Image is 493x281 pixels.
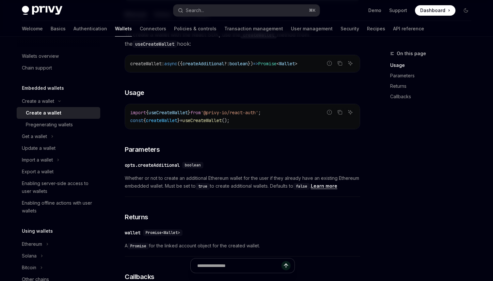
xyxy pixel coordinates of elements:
[146,117,177,123] span: createWallet
[22,52,59,60] div: Wallets overview
[125,174,360,190] span: Whether or not to create an additional Ethereum wallet for the user if they already have an exist...
[248,61,253,67] span: })
[26,121,73,129] div: Pregenerating wallets
[177,61,183,67] span: ({
[222,117,230,123] span: ();
[186,7,204,14] div: Search...
[17,154,100,166] button: Toggle Import a wallet section
[390,81,476,91] a: Returns
[230,61,248,67] span: boolean
[258,110,261,116] span: ;
[149,110,188,116] span: useCreateWallet
[197,258,281,273] input: Ask a question...
[183,117,222,123] span: useCreateWallet
[17,107,100,119] a: Create a wallet
[22,21,43,37] a: Welcome
[17,178,100,197] a: Enabling server-side access to user wallets
[125,229,140,236] div: wallet
[133,40,177,48] code: useCreateWallet
[143,117,146,123] span: {
[130,61,162,67] span: createWallet
[22,240,42,248] div: Ethereum
[253,61,258,67] span: =>
[140,21,166,37] a: Connectors
[325,59,334,68] button: Report incorrect code
[146,230,180,235] span: Promise<Wallet>
[22,156,53,164] div: Import a wallet
[224,61,230,67] span: ?:
[346,108,355,117] button: Ask AI
[17,119,100,131] a: Pregenerating wallets
[390,60,476,70] a: Usage
[336,59,344,68] button: Copy the contents from the code block
[17,62,100,74] a: Chain support
[185,163,201,168] span: boolean
[201,110,258,116] span: '@privy-io/react-auth'
[22,252,37,260] div: Solana
[188,110,190,116] span: }
[128,243,149,249] code: Promise
[22,227,53,235] h5: Using wallets
[17,250,100,262] button: Toggle Solana section
[17,131,100,142] button: Toggle Get a wallet section
[277,61,279,67] span: <
[291,21,333,37] a: User management
[125,88,144,97] span: Usage
[397,50,426,57] span: On this page
[367,21,385,37] a: Recipes
[125,212,148,222] span: Returns
[190,110,201,116] span: from
[22,168,54,176] div: Export a wallet
[146,110,149,116] span: {
[164,61,177,67] span: async
[26,109,61,117] div: Create a wallet
[22,84,64,92] h5: Embedded wallets
[325,108,334,117] button: Report incorrect code
[22,264,36,272] div: Bitcoin
[125,242,360,250] span: A for the linked account object for the created wallet.
[393,21,424,37] a: API reference
[130,110,146,116] span: import
[73,21,107,37] a: Authentication
[279,61,295,67] span: Wallet
[389,7,407,14] a: Support
[17,142,100,154] a: Update a wallet
[420,7,445,14] span: Dashboard
[17,262,100,273] button: Toggle Bitcoin section
[368,7,381,14] a: Demo
[177,117,180,123] span: }
[174,21,216,37] a: Policies & controls
[22,144,56,152] div: Update a wallet
[346,59,355,68] button: Ask AI
[130,117,143,123] span: const
[390,91,476,102] a: Callbacks
[22,133,47,140] div: Get a wallet
[22,6,62,15] img: dark logo
[22,199,96,215] div: Enabling offline actions with user wallets
[125,145,160,154] span: Parameters
[17,95,100,107] button: Toggle Create a wallet section
[183,61,224,67] span: createAdditional
[162,61,164,67] span: :
[295,61,297,67] span: >
[22,97,54,105] div: Create a wallet
[51,21,66,37] a: Basics
[125,30,360,48] span: To create a wallet with the React SDK, use the method from the hook:
[115,21,132,37] a: Wallets
[17,50,100,62] a: Wallets overview
[173,5,320,16] button: Open search
[17,166,100,178] a: Export a wallet
[293,183,310,190] code: false
[17,238,100,250] button: Toggle Ethereum section
[341,21,359,37] a: Security
[311,183,337,189] a: Learn more
[415,5,455,16] a: Dashboard
[22,64,52,72] div: Chain support
[22,180,96,195] div: Enabling server-side access to user wallets
[461,5,471,16] button: Toggle dark mode
[281,261,291,270] button: Send message
[309,8,316,13] span: ⌘ K
[196,183,210,190] code: true
[390,70,476,81] a: Parameters
[17,197,100,217] a: Enabling offline actions with user wallets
